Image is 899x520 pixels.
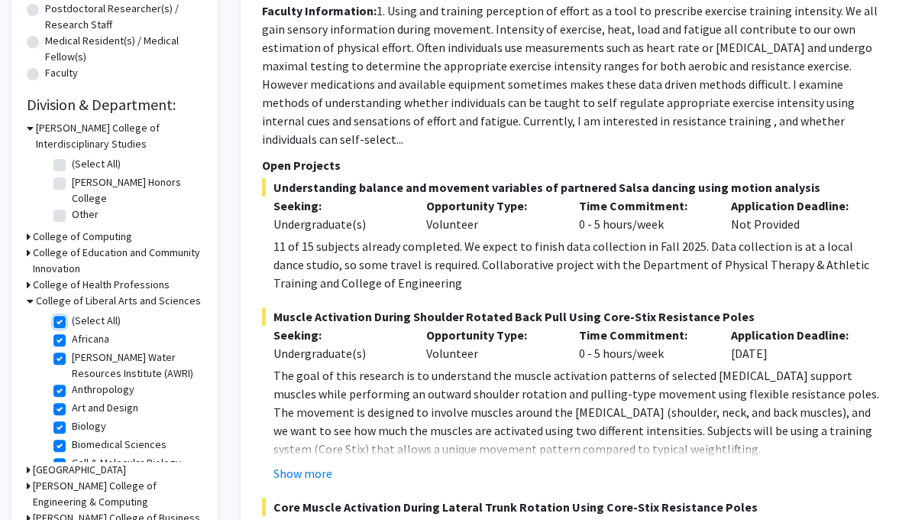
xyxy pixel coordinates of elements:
h3: College of Computing [33,229,132,245]
h3: College of Liberal Arts and Sciences [36,293,201,309]
label: Faculty [45,65,78,81]
div: 0 - 5 hours/week [568,326,720,362]
p: Application Deadline: [731,326,861,344]
p: Opportunity Type: [426,326,556,344]
div: Volunteer [415,197,568,233]
label: [PERSON_NAME] Water Resources Institute (AWRI) [72,349,199,382]
label: (Select All) [72,313,121,329]
label: Biomedical Sciences [72,437,167,453]
h3: College of Education and Community Innovation [33,245,202,277]
label: Biology [72,418,106,434]
span: Understanding balance and movement variables of partnered Salsa dancing using motion analysis [262,178,884,197]
label: Africana [72,331,109,347]
div: Undergraduate(s) [273,215,403,233]
p: Opportunity Type: [426,197,556,215]
p: Seeking: [273,326,403,344]
h3: College of Health Professions [33,277,170,293]
div: [DATE] [720,326,872,362]
label: Cell & Molecular Biology [72,455,181,471]
h3: [PERSON_NAME] College of Engineering & Computing [33,478,202,510]
b: Faculty Information: [262,3,377,18]
h3: [PERSON_NAME] College of Interdisciplinary Studies [36,120,202,152]
span: Muscle Activation During Shoulder Rotated Back Pull Using Core-Stix Resistance Poles [262,307,884,326]
label: (Select All) [72,156,121,172]
p: The goal of this research is to understand the muscle activation patterns of selected [MEDICAL_DA... [273,366,884,458]
label: Postdoctoral Researcher(s) / Research Staff [45,1,202,33]
p: 11 of 15 subjects already completed. We expect to finish data collection in Fall 2025. Data colle... [273,237,884,292]
label: Other [72,206,99,223]
label: Art and Design [72,400,138,416]
p: Time Commitment: [579,326,709,344]
button: Show more [273,464,332,483]
div: 0 - 5 hours/week [568,197,720,233]
div: Undergraduate(s) [273,344,403,362]
p: Application Deadline: [731,197,861,215]
div: Not Provided [720,197,872,233]
iframe: Chat [11,451,65,509]
label: Medical Resident(s) / Medical Fellow(s) [45,33,202,65]
p: Time Commitment: [579,197,709,215]
p: Open Projects [262,156,884,174]
label: [PERSON_NAME] Honors College [72,174,199,206]
p: Seeking: [273,197,403,215]
fg-read-more: 1. Using and training perception of effort as a tool to prescribe exercise training intensity. We... [262,3,878,147]
span: Core Muscle Activation During Lateral Trunk Rotation Using Core-Stix Resistance Poles [262,498,884,516]
h3: [GEOGRAPHIC_DATA] [33,462,126,478]
div: Volunteer [415,326,568,362]
h2: Division & Department: [27,96,202,114]
label: Anthropology [72,382,134,398]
